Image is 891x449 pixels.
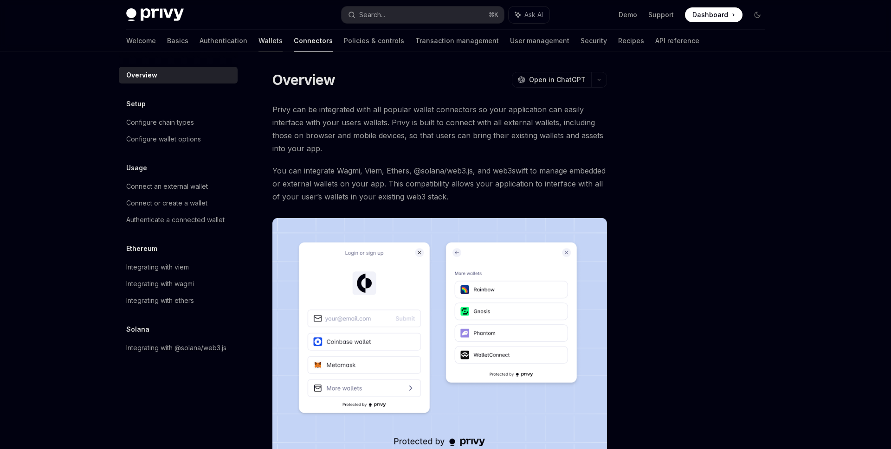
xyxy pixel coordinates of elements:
[258,30,283,52] a: Wallets
[119,292,238,309] a: Integrating with ethers
[126,243,157,254] h5: Ethereum
[126,324,149,335] h5: Solana
[119,195,238,212] a: Connect or create a wallet
[359,9,385,20] div: Search...
[126,30,156,52] a: Welcome
[619,10,637,19] a: Demo
[126,198,207,209] div: Connect or create a wallet
[119,114,238,131] a: Configure chain types
[119,276,238,292] a: Integrating with wagmi
[126,8,184,21] img: dark logo
[200,30,247,52] a: Authentication
[119,67,238,83] a: Overview
[750,7,765,22] button: Toggle dark mode
[126,214,225,225] div: Authenticate a connected wallet
[126,342,226,353] div: Integrating with @solana/web3.js
[119,131,238,148] a: Configure wallet options
[119,340,238,356] a: Integrating with @solana/web3.js
[126,134,201,145] div: Configure wallet options
[126,295,194,306] div: Integrating with ethers
[126,70,157,81] div: Overview
[126,181,208,192] div: Connect an external wallet
[119,259,238,276] a: Integrating with viem
[509,6,549,23] button: Ask AI
[489,11,498,19] span: ⌘ K
[272,164,607,203] span: You can integrate Wagmi, Viem, Ethers, @solana/web3.js, and web3swift to manage embedded or exter...
[119,178,238,195] a: Connect an external wallet
[342,6,504,23] button: Search...⌘K
[119,212,238,228] a: Authenticate a connected wallet
[415,30,499,52] a: Transaction management
[581,30,607,52] a: Security
[272,71,335,88] h1: Overview
[692,10,728,19] span: Dashboard
[685,7,742,22] a: Dashboard
[167,30,188,52] a: Basics
[618,30,644,52] a: Recipes
[126,162,147,173] h5: Usage
[272,103,607,155] span: Privy can be integrated with all popular wallet connectors so your application can easily interfa...
[655,30,699,52] a: API reference
[524,10,543,19] span: Ask AI
[529,75,586,84] span: Open in ChatGPT
[344,30,404,52] a: Policies & controls
[510,30,569,52] a: User management
[126,98,146,109] h5: Setup
[126,278,194,289] div: Integrating with wagmi
[126,262,189,273] div: Integrating with viem
[294,30,333,52] a: Connectors
[512,72,591,88] button: Open in ChatGPT
[126,117,194,128] div: Configure chain types
[648,10,674,19] a: Support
